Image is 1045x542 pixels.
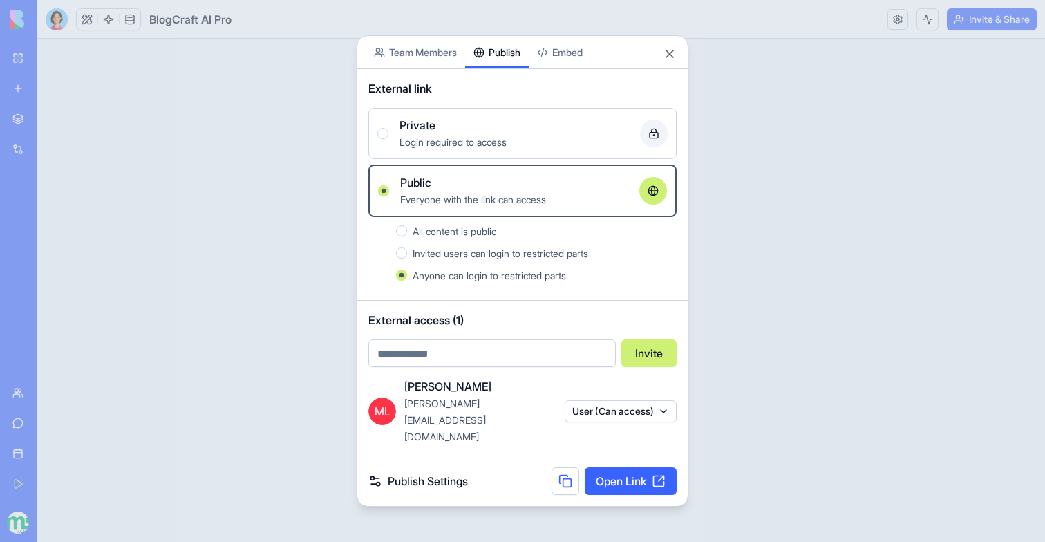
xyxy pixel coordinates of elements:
[368,80,432,97] span: External link
[378,185,389,196] button: PublicEveryone with the link can access
[368,398,396,425] span: ML
[413,225,496,237] span: All content is public
[396,225,407,236] button: All content is public
[404,398,486,442] span: [PERSON_NAME][EMAIL_ADDRESS][DOMAIN_NAME]
[404,378,491,395] span: [PERSON_NAME]
[396,247,407,259] button: Invited users can login to restricted parts
[621,339,677,367] button: Invite
[368,312,677,328] span: External access (1)
[529,36,591,68] button: Embed
[400,174,431,191] span: Public
[400,194,546,205] span: Everyone with the link can access
[366,36,465,68] button: Team Members
[465,36,529,68] button: Publish
[565,400,677,422] button: User (Can access)
[413,247,588,259] span: Invited users can login to restricted parts
[368,473,468,489] a: Publish Settings
[399,117,435,133] span: Private
[413,270,566,281] span: Anyone can login to restricted parts
[396,270,407,281] button: Anyone can login to restricted parts
[377,128,388,139] button: PrivateLogin required to access
[399,136,507,148] span: Login required to access
[585,467,677,495] a: Open Link
[663,47,677,61] button: Close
